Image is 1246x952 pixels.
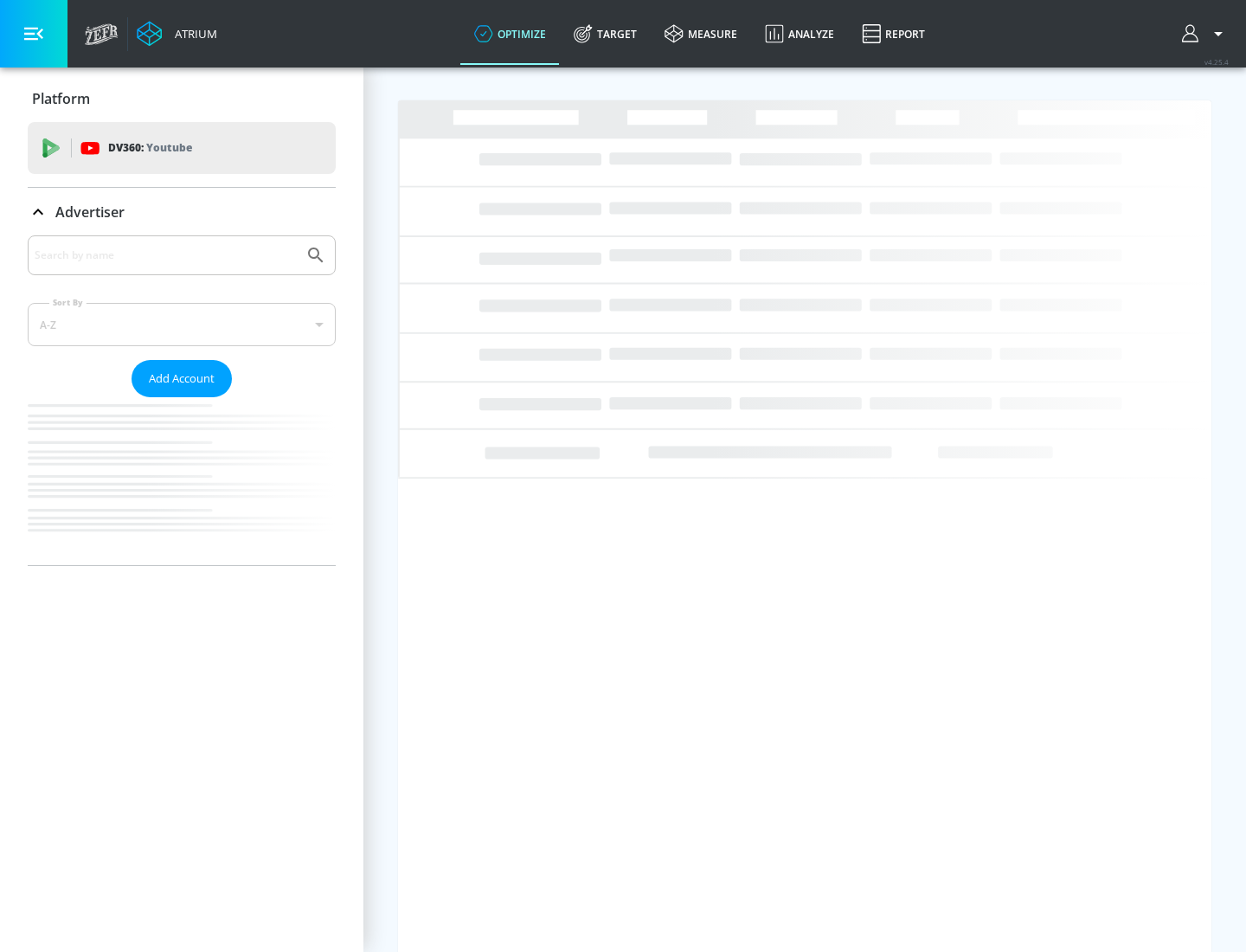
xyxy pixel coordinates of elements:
[49,297,87,308] label: Sort By
[35,244,297,267] input: Search by name
[55,203,125,222] p: Advertiser
[146,138,192,157] p: Youtube
[149,369,215,389] span: Add Account
[751,3,848,65] a: Analyze
[560,3,651,65] a: Target
[1204,57,1229,67] span: v 4.25.4
[32,89,90,108] p: Platform
[460,3,560,65] a: optimize
[28,74,336,123] div: Platform
[108,138,192,158] p: DV360:
[28,397,336,565] nav: list of Advertiser
[132,360,232,397] button: Add Account
[28,188,336,236] div: Advertiser
[137,21,217,47] a: Atrium
[28,235,336,565] div: Advertiser
[28,303,336,346] div: A-Z
[28,122,336,174] div: DV360: Youtube
[848,3,939,65] a: Report
[168,26,217,42] div: Atrium
[651,3,751,65] a: measure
